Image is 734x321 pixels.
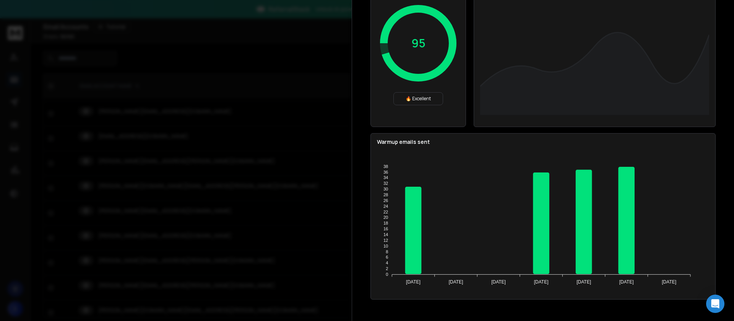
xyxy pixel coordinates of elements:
tspan: 36 [383,170,388,174]
tspan: 26 [383,198,388,203]
tspan: 24 [383,204,388,209]
tspan: [DATE] [406,279,421,285]
div: Open Intercom Messenger [706,295,724,313]
tspan: 2 [386,266,388,271]
tspan: 10 [383,244,388,248]
tspan: [DATE] [662,279,676,285]
div: 🔥 Excellent [393,92,443,105]
tspan: 20 [383,215,388,220]
tspan: 0 [386,272,388,277]
tspan: 28 [383,192,388,197]
tspan: 8 [386,249,388,254]
tspan: 12 [383,238,388,243]
tspan: 16 [383,226,388,231]
tspan: 38 [383,164,388,169]
tspan: 4 [386,261,388,265]
tspan: 14 [383,232,388,237]
tspan: [DATE] [449,279,463,285]
tspan: [DATE] [491,279,506,285]
tspan: 18 [383,221,388,225]
p: 95 [411,36,425,50]
tspan: 30 [383,187,388,191]
tspan: 32 [383,181,388,186]
tspan: [DATE] [534,279,549,285]
tspan: [DATE] [576,279,591,285]
tspan: 22 [383,210,388,214]
tspan: 6 [386,255,388,259]
tspan: 34 [383,175,388,180]
p: Warmup emails sent [377,138,709,146]
tspan: [DATE] [619,279,634,285]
